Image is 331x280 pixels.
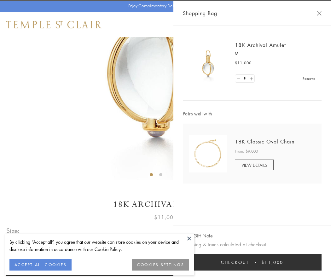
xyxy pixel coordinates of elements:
[183,254,322,271] button: Checkout $11,000
[183,232,213,240] button: Add Gift Note
[132,259,189,271] button: COOKIES SETTINGS
[221,259,249,266] span: Checkout
[183,110,322,117] span: Pairs well with
[6,21,102,28] img: Temple St. Clair
[6,199,325,210] h1: 18K Archival Amulet
[235,42,286,49] a: 18K Archival Amulet
[235,60,252,66] span: $11,000
[9,259,72,271] button: ACCEPT ALL COOKIES
[241,162,267,168] span: VIEW DETAILS
[317,11,322,16] button: Close Shopping Bag
[189,135,227,172] img: N88865-OV18
[235,75,241,83] a: Set quantity to 0
[189,44,227,82] img: 18K Archival Amulet
[128,3,200,9] p: Enjoy Complimentary Delivery & Returns
[303,75,315,82] a: Remove
[235,138,294,145] a: 18K Classic Oval Chain
[183,9,217,17] span: Shopping Bag
[6,225,20,236] span: Size:
[248,75,254,83] a: Set quantity to 2
[235,50,315,57] p: M
[261,259,283,266] span: $11,000
[154,213,177,221] span: $11,000
[9,238,189,253] div: By clicking “Accept all”, you agree that our website can store cookies on your device and disclos...
[183,241,322,248] p: Shipping & taxes calculated at checkout
[235,160,274,170] a: VIEW DETAILS
[235,148,258,155] span: From: $9,000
